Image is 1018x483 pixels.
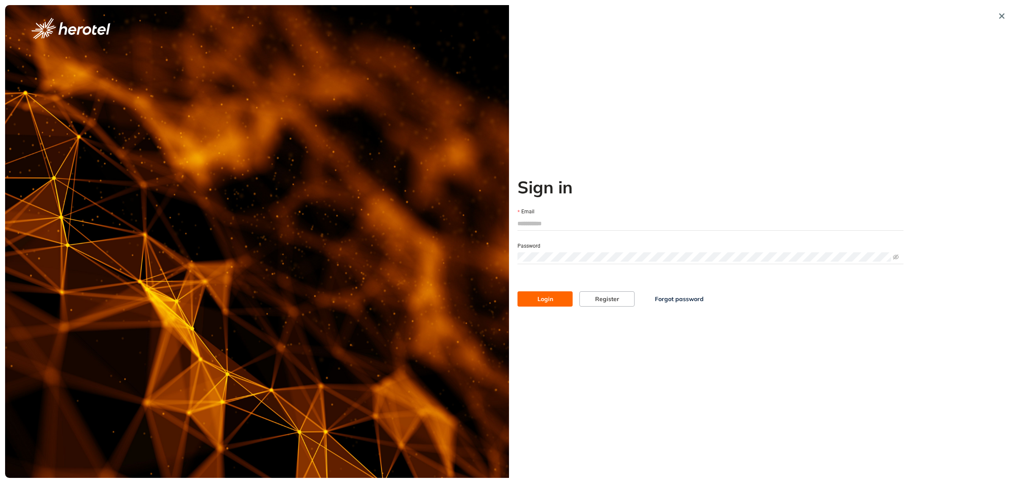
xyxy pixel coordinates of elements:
button: Forgot password [641,291,717,307]
button: Login [517,291,573,307]
img: cover image [5,5,509,478]
input: Password [517,252,891,262]
button: logo [18,18,124,39]
button: Register [579,291,635,307]
h2: Sign in [517,177,903,197]
input: Email [517,217,903,230]
span: Login [537,294,553,304]
label: Email [517,208,534,216]
span: Register [595,294,619,304]
label: Password [517,242,540,250]
span: eye-invisible [893,254,899,260]
img: logo [31,18,110,39]
span: Forgot password [655,294,704,304]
